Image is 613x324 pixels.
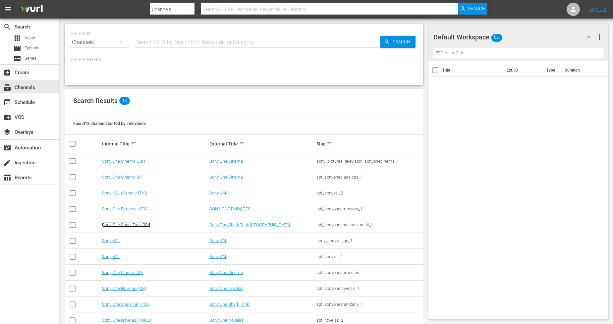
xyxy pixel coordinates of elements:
span: Episode [25,45,39,51]
a: Sony One Cinema [209,159,243,164]
th: Ext. ID [503,61,542,80]
div: spt_sonyoneemocoes_1 [316,206,422,211]
a: SONY ONE EMOÇÕES [209,206,251,211]
span: Reports [3,174,11,182]
a: Sony KAL [209,238,227,243]
th: Type [542,61,561,80]
span: Asset [25,35,35,41]
div: spt_novelas_2 [316,318,422,323]
a: Sign Out [589,7,607,12]
a: Sony One Cinema MX [102,270,143,275]
a: Sony One Novelas (MX) [102,286,146,291]
a: Sony One Shark Tank [GEOGRAPHIC_DATA] [209,222,290,227]
a: Sony One Novelas [209,318,244,323]
a: Sony KAL (Generic EPG) [102,190,147,195]
span: Series [13,54,21,62]
div: spt_sonykal_1 [316,254,422,259]
span: Search [390,36,416,48]
button: Search [458,3,487,15]
button: Search [380,36,416,48]
span: Overlays [3,128,11,136]
a: Sony One Cinema USH [102,159,145,164]
th: Duration [561,61,600,80]
div: spt_sonyoneclassicas_1 [316,175,422,180]
div: sony_sonykal_gn_1 [316,238,422,243]
div: Channels [70,33,129,52]
a: Sony One Cinema [209,270,243,275]
a: Sony One Cinema BR [102,175,142,180]
span: Search [468,3,485,15]
div: spt_sonyonenovelas_1 [316,286,422,291]
span: menu [4,5,12,13]
div: Slug [316,140,422,148]
a: Sony One Novelas [209,286,244,291]
span: VOD [3,113,11,121]
div: Internal Title [102,140,207,148]
div: External Title [209,140,315,148]
div: spt_sonykal_2 [316,190,422,195]
a: Sony One Cinema [209,175,243,180]
a: Sony One Shark Tank MX [102,302,149,307]
span: sort [239,141,245,147]
span: Episode [13,44,21,52]
a: Sony One Shark Tank BRA [102,222,150,227]
span: Search [3,23,11,31]
div: spt_sonyonesharktankbrasil_1 [316,222,422,227]
span: Automation [3,144,11,152]
span: sort [131,141,137,147]
span: Schedule [3,98,11,106]
img: ans4CAIJ8jUAAAAAAAAAAAAAAAAAAAAAAAAgQb4GAAAAAAAAAAAAAAAAAAAAAAAAJMjXAAAAAAAAAAAAAAAAAAAAAAAAgAT5G... [16,2,48,17]
span: Series [25,55,36,62]
span: Channels [3,83,11,91]
a: Sony One Shark Tank [209,302,249,307]
button: more_vert [595,29,603,45]
a: Sony One Emocoes BRA [102,206,148,211]
span: more_vert [595,33,603,41]
a: Sony KAL [102,238,120,243]
a: Sony One Novelas (ROKU) [102,318,151,323]
span: 13 [119,97,130,105]
span: Asset [13,34,21,42]
div: sony_pictures_television_sonyonecinema_1 [316,159,422,164]
span: Search Results [73,97,118,105]
a: Sony KAL [209,254,227,259]
div: Default Workspace [433,28,597,46]
p: Search Filters: [70,57,418,63]
span: sort [327,141,333,147]
span: Create [3,69,11,77]
span: Ingestion [3,159,11,167]
a: Sony KAL [209,190,227,195]
div: spt_sonyonesharktank_1 [316,302,422,307]
th: Title [442,61,503,80]
a: Sony KAL [102,254,120,259]
span: Found 13 channels sorted by: relevance [73,121,146,126]
div: spt_sonyonecomedias [316,270,422,275]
